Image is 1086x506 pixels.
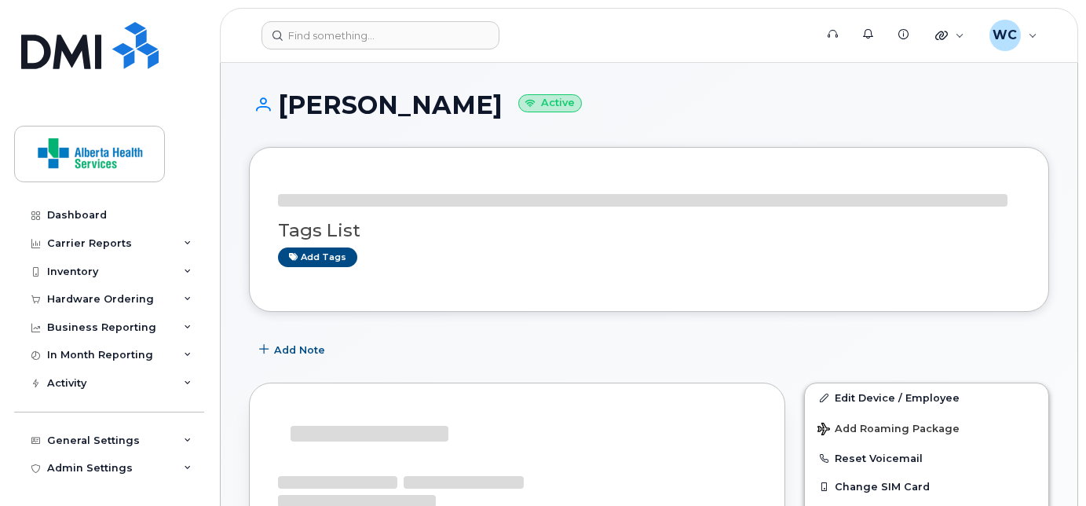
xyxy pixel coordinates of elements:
h1: [PERSON_NAME] [249,91,1049,119]
a: Edit Device / Employee [805,383,1048,412]
span: Add Roaming Package [817,423,960,438]
button: Add Note [249,335,338,364]
button: Add Roaming Package [805,412,1048,444]
span: Add Note [274,343,325,357]
button: Change SIM Card [805,472,1048,500]
h3: Tags List [278,221,1020,240]
small: Active [518,94,582,112]
button: Reset Voicemail [805,444,1048,472]
a: Add tags [278,247,357,267]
